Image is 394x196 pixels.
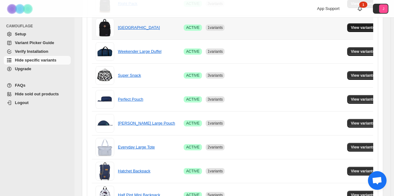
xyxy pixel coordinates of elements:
[186,121,199,126] span: ACTIVE
[4,90,71,98] a: Hide sold out products
[347,47,378,56] button: View variants
[4,65,71,73] a: Upgrade
[351,121,375,126] span: View variants
[118,25,160,30] a: [GEOGRAPHIC_DATA]
[186,73,199,78] span: ACTIVE
[4,56,71,65] a: Hide specific variants
[15,100,29,105] span: Logout
[351,169,375,174] span: View variants
[351,145,375,150] span: View variants
[118,169,150,173] a: Hatchet Backpack
[347,167,378,175] button: View variants
[347,143,378,152] button: View variants
[347,71,378,80] button: View variants
[4,81,71,90] a: FAQs
[118,73,141,78] a: Super Snack
[186,97,199,102] span: ACTIVE
[347,119,378,128] button: View variants
[359,2,367,8] div: 1
[347,95,378,104] button: View variants
[4,39,71,47] a: Variant Picker Guide
[15,83,25,88] span: FAQs
[15,58,56,62] span: Hide specific variants
[368,171,387,190] div: Open chat
[186,145,199,150] span: ACTIVE
[208,169,223,173] span: 1 variants
[118,49,161,54] a: Weekender Large Duffel
[351,25,375,30] span: View variants
[208,49,223,54] span: 1 variants
[351,97,375,102] span: View variants
[186,169,199,174] span: ACTIVE
[15,49,48,54] span: Verify Installation
[208,121,223,125] span: 1 variants
[118,121,175,125] a: [PERSON_NAME] Large Pouch
[5,0,36,17] img: Camouflage
[186,25,199,30] span: ACTIVE
[208,73,223,78] span: 3 variants
[357,6,363,12] a: 1
[15,32,26,36] span: Setup
[118,145,155,149] a: Everyday Large Tote
[373,4,388,14] button: Avatar with initials J
[208,145,223,149] span: 2 variants
[208,97,223,102] span: 3 variants
[186,49,199,54] span: ACTIVE
[208,25,223,30] span: 1 variants
[383,7,384,11] text: J
[379,4,388,13] span: Avatar with initials J
[351,73,375,78] span: View variants
[15,92,59,96] span: Hide sold out products
[4,47,71,56] a: Verify Installation
[317,6,339,11] span: App Support
[4,98,71,107] a: Logout
[347,23,378,32] button: View variants
[6,24,71,29] span: CAMOUFLAGE
[4,30,71,39] a: Setup
[118,97,143,102] a: Perfect Pouch
[15,66,31,71] span: Upgrade
[15,40,54,45] span: Variant Picker Guide
[351,49,375,54] span: View variants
